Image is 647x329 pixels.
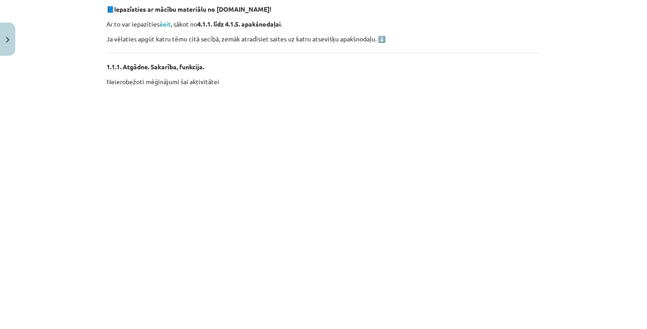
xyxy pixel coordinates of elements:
strong: 4.1.1. līdz 4.1.5. apakšnodaļai [197,20,281,28]
strong: 1.1.1. Atgādne. Sakarība, funkcija. [106,63,204,71]
p: Ar to var iepazīties , sākot no . [106,19,541,29]
p: Ja vēlaties apgūt katru tēmu citā secībā, zemāk atradīsiet saites uz katru atsevišķu apakšnodaļu. ⬇️ [106,34,541,44]
p: 📘 [106,5,541,14]
a: šeit [160,20,171,28]
p: Neierobežoti mēģinājumi šai aktivitātei [106,77,541,86]
strong: Iepazīsties ar mācību materiālu no [DOMAIN_NAME]! [114,5,271,13]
